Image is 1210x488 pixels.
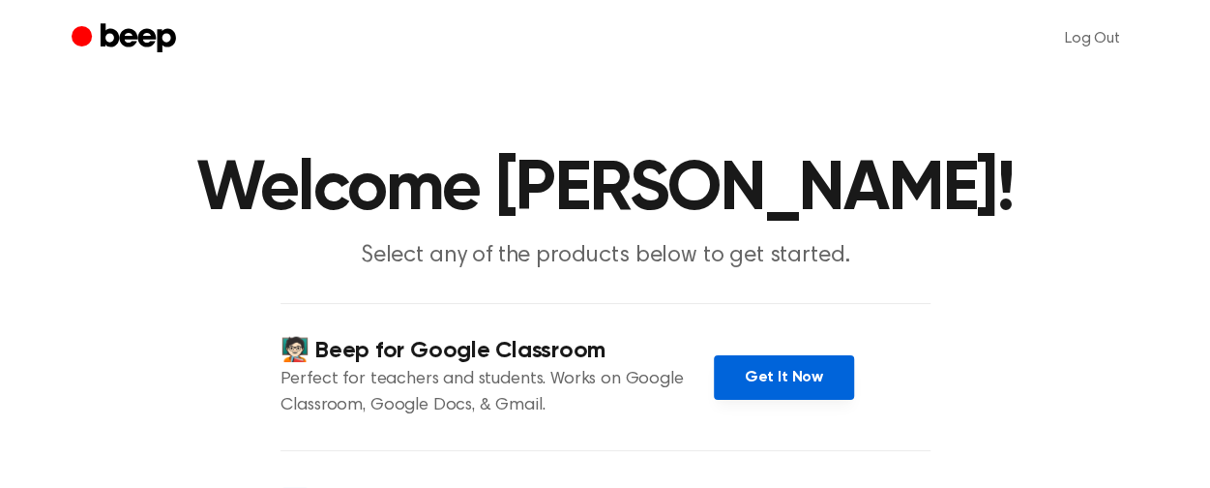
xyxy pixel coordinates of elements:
[280,367,714,419] p: Perfect for teachers and students. Works on Google Classroom, Google Docs, & Gmail.
[714,355,854,400] a: Get It Now
[234,240,977,272] p: Select any of the products below to get started.
[1046,15,1139,62] a: Log Out
[72,20,181,58] a: Beep
[110,155,1101,225] h1: Welcome [PERSON_NAME]!
[280,335,714,367] h4: 🧑🏻‍🏫 Beep for Google Classroom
